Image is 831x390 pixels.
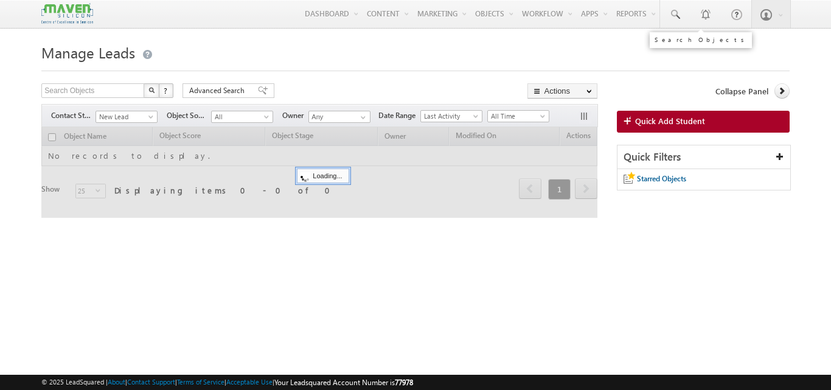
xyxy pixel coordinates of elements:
[164,85,169,96] span: ?
[527,83,597,99] button: Actions
[395,378,413,387] span: 77978
[167,110,211,121] span: Object Source
[108,378,125,386] a: About
[488,111,546,122] span: All Time
[41,3,92,24] img: Custom Logo
[617,111,790,133] a: Quick Add Student
[635,116,705,127] span: Quick Add Student
[41,43,135,62] span: Manage Leads
[177,378,224,386] a: Terms of Service
[226,378,273,386] a: Acceptable Use
[354,111,369,124] a: Show All Items
[211,111,273,123] a: All
[715,86,768,97] span: Collapse Panel
[378,110,420,121] span: Date Range
[189,85,248,96] span: Advanced Search
[148,87,155,93] img: Search
[297,169,349,183] div: Loading...
[637,174,686,183] span: Starred Objects
[212,111,269,122] span: All
[96,111,158,123] a: New Lead
[41,377,413,388] span: © 2025 LeadSquared | | | | |
[274,378,413,387] span: Your Leadsquared Account Number is
[308,111,370,123] input: Type to Search
[421,111,479,122] span: Last Activity
[282,110,308,121] span: Owner
[487,110,549,122] a: All Time
[617,145,790,169] div: Quick Filters
[655,36,747,43] div: Search Objects
[127,378,175,386] a: Contact Support
[420,110,482,122] a: Last Activity
[159,83,173,98] button: ?
[96,111,154,122] span: New Lead
[51,110,96,121] span: Contact Stage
